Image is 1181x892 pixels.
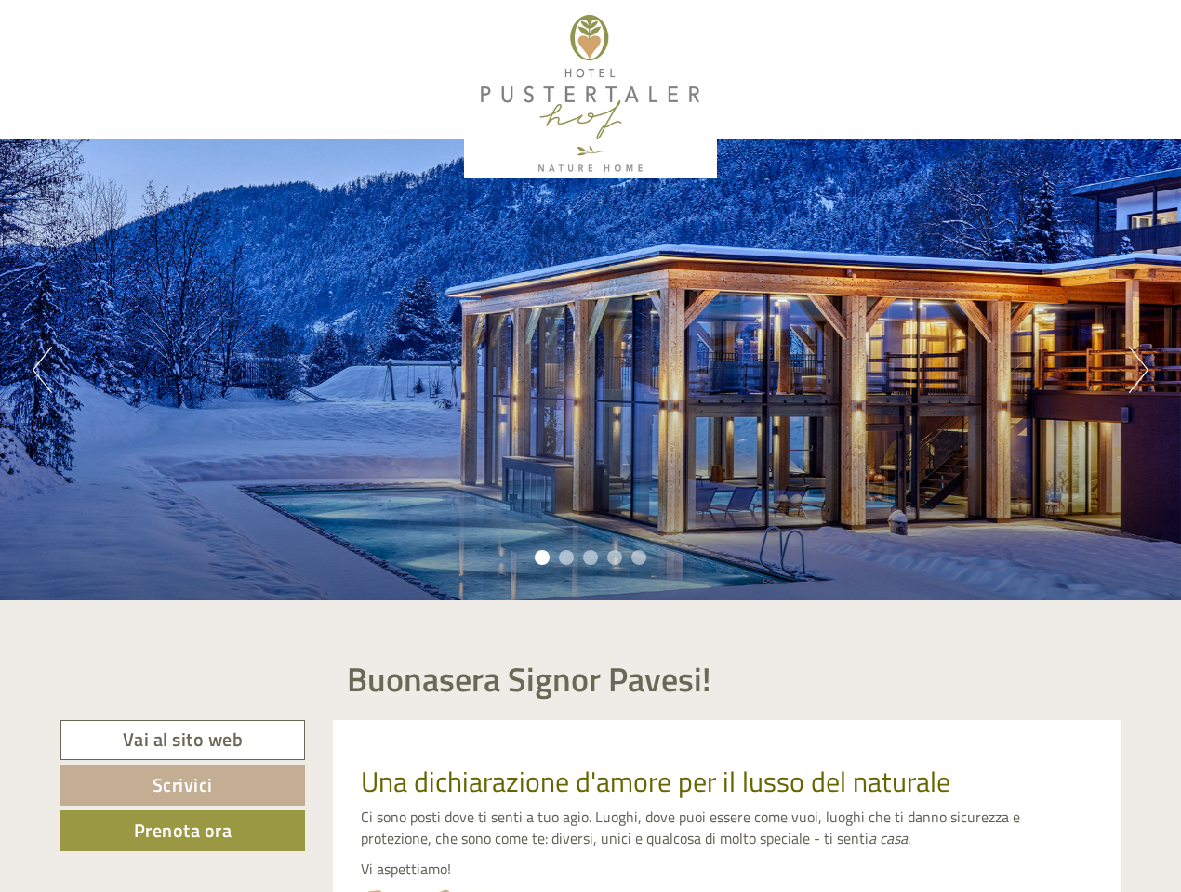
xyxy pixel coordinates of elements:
[869,827,876,849] em: a
[361,807,1094,849] p: Ci sono posti dove ti senti a tuo agio. Luoghi, dove puoi essere come vuoi, luoghi che ti danno s...
[60,720,305,760] a: Vai al sito web
[60,810,305,851] a: Prenota ora
[60,765,305,806] a: Scrivici
[1129,347,1148,393] button: Next
[33,347,52,393] button: Previous
[347,661,711,698] h1: Buonasera Signor Pavesi!
[361,859,1094,880] p: Vi aspettiamo!
[880,827,908,849] em: casa
[361,760,950,803] span: Una dichiarazione d'amore per il lusso del naturale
